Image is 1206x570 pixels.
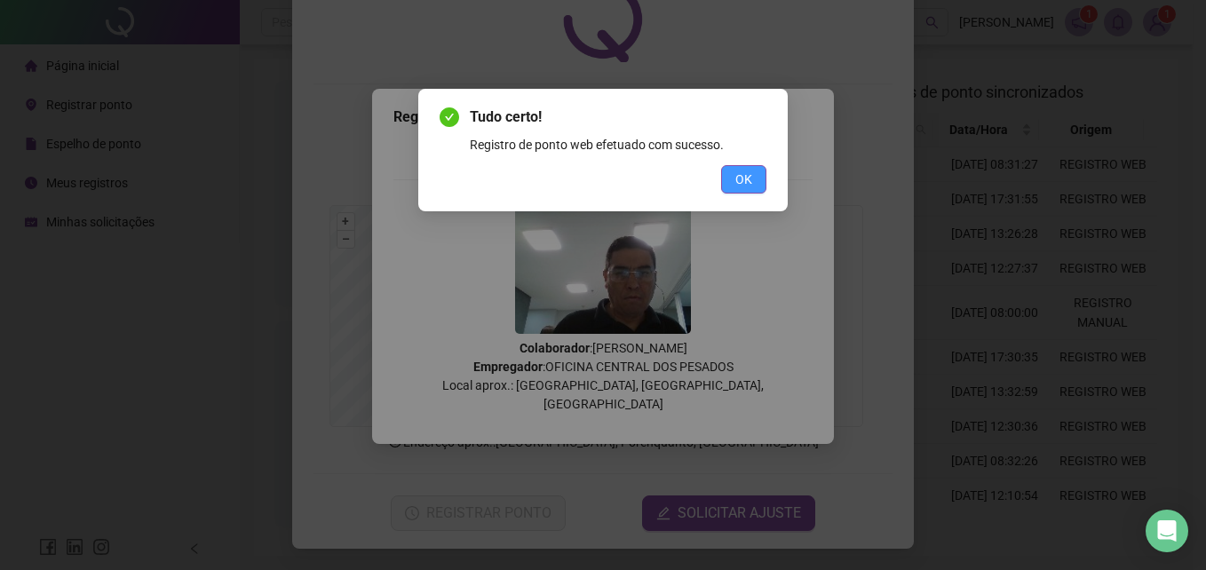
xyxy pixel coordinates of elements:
[440,107,459,127] span: check-circle
[470,135,766,154] div: Registro de ponto web efetuado com sucesso.
[721,165,766,194] button: OK
[470,107,766,128] span: Tudo certo!
[1146,510,1188,552] div: Open Intercom Messenger
[735,170,752,189] span: OK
